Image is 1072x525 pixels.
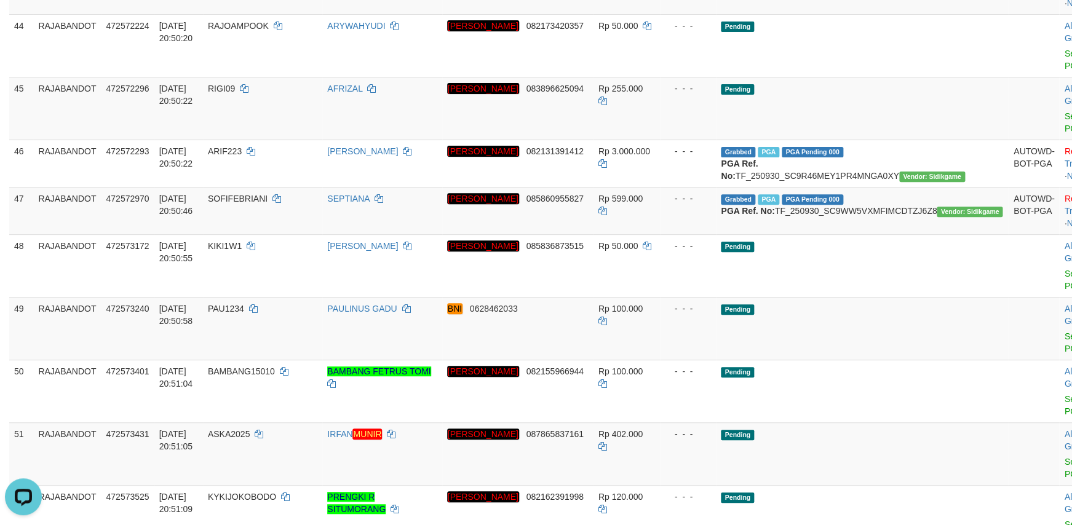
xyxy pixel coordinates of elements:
[782,147,843,157] span: PGA Pending
[106,146,149,156] span: 472572293
[447,366,519,377] em: [PERSON_NAME]
[758,147,779,157] span: Marked by adkfebri
[159,84,193,106] span: [DATE] 20:50:22
[106,194,149,203] span: 472572970
[159,241,193,263] span: [DATE] 20:50:55
[526,84,583,93] span: Copy 083896625094 to clipboard
[208,146,242,156] span: ARIF223
[9,234,33,297] td: 48
[159,146,193,168] span: [DATE] 20:50:22
[33,14,101,77] td: RAJABANDOT
[106,366,149,376] span: 472573401
[526,194,583,203] span: Copy 085860955827 to clipboard
[598,84,643,93] span: Rp 255.000
[106,84,149,93] span: 472572296
[159,429,193,451] span: [DATE] 20:51:05
[598,429,643,439] span: Rp 402.000
[937,207,1003,217] span: Vendor URL: https://secure9.1velocity.biz
[665,365,712,377] div: - - -
[1009,140,1060,187] td: AUTOWD-BOT-PGA
[782,194,843,205] span: PGA Pending
[447,428,519,440] em: [PERSON_NAME]
[665,302,712,315] div: - - -
[208,194,268,203] span: SOFIFEBRIANI
[106,492,149,502] span: 472573525
[526,21,583,31] span: Copy 082173420357 to clipboard
[598,146,650,156] span: Rp 3.000.000
[327,241,398,251] a: [PERSON_NAME]
[447,146,519,157] em: [PERSON_NAME]
[106,429,149,439] span: 472573431
[899,172,965,182] span: Vendor URL: https://secure9.1velocity.biz
[721,194,755,205] span: Grabbed
[447,193,519,204] em: [PERSON_NAME]
[721,206,774,216] b: PGA Ref. No:
[665,240,712,252] div: - - -
[208,241,242,251] span: KIKI1W1
[665,82,712,95] div: - - -
[159,492,193,514] span: [DATE] 20:51:09
[9,14,33,77] td: 44
[598,241,638,251] span: Rp 50.000
[526,146,583,156] span: Copy 082131391412 to clipboard
[9,77,33,140] td: 45
[159,366,193,389] span: [DATE] 20:51:04
[159,304,193,326] span: [DATE] 20:50:58
[5,5,42,42] button: Open LiveChat chat widget
[9,297,33,360] td: 49
[327,428,382,440] a: IRFANMUNIR
[9,360,33,422] td: 50
[327,492,386,514] a: PRENGKI R SITUMORANG
[33,140,101,187] td: RAJABANDOT
[9,187,33,234] td: 47
[327,21,385,31] a: ARYWAHYUDI
[665,192,712,205] div: - - -
[447,491,519,502] em: [PERSON_NAME]
[33,360,101,422] td: RAJABANDOT
[327,304,397,314] a: PAULINUS GADU
[327,146,398,156] a: [PERSON_NAME]
[598,492,643,502] span: Rp 120.000
[665,428,712,440] div: - - -
[159,194,193,216] span: [DATE] 20:50:46
[9,422,33,485] td: 51
[598,304,643,314] span: Rp 100.000
[327,84,362,93] a: AFRIZAL
[208,84,235,93] span: RIGI09
[208,21,269,31] span: RAJOAMPOOK
[447,303,463,314] em: BNI
[665,491,712,503] div: - - -
[208,304,244,314] span: PAU1234
[106,21,149,31] span: 472572224
[447,240,519,251] em: [PERSON_NAME]
[327,366,431,376] a: BAMBANG FETRUS TOMI
[758,194,779,205] span: Marked by adkfebri
[352,428,382,440] em: MUNIR
[721,84,754,95] span: Pending
[721,430,754,440] span: Pending
[33,422,101,485] td: RAJABANDOT
[526,492,583,502] span: Copy 082162391998 to clipboard
[447,83,519,94] em: [PERSON_NAME]
[716,140,1009,187] td: TF_250930_SC9R46MEY1PR4MNGA0XY
[526,429,583,439] span: Copy 087865837161 to clipboard
[208,366,275,376] span: BAMBANG15010
[598,21,638,31] span: Rp 50.000
[33,77,101,140] td: RAJABANDOT
[106,304,149,314] span: 472573240
[327,194,369,203] a: SEPTIANA
[470,304,518,314] span: Copy 0628462033 to clipboard
[526,366,583,376] span: Copy 082155966944 to clipboard
[447,20,519,31] em: [PERSON_NAME]
[665,145,712,157] div: - - -
[598,194,643,203] span: Rp 599.000
[208,429,250,439] span: ASKA2025
[159,21,193,43] span: [DATE] 20:50:20
[33,187,101,234] td: RAJABANDOT
[716,187,1009,234] td: TF_250930_SC9WW5VXMFIMCDTZJ6Z8
[33,234,101,297] td: RAJABANDOT
[208,492,276,502] span: KYKIJOKOBODO
[665,20,712,32] div: - - -
[526,241,583,251] span: Copy 085836873515 to clipboard
[721,242,754,252] span: Pending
